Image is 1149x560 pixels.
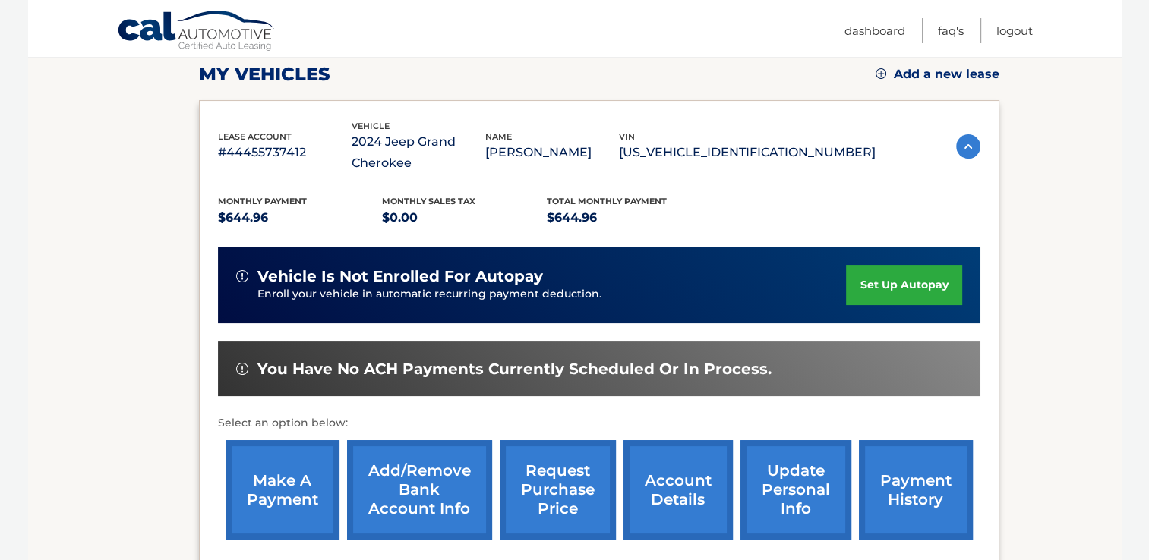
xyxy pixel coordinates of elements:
[619,131,635,142] span: vin
[236,363,248,375] img: alert-white.svg
[382,207,547,228] p: $0.00
[500,440,616,540] a: request purchase price
[218,207,383,228] p: $644.96
[846,265,961,305] a: set up autopay
[257,360,772,379] span: You have no ACH payments currently scheduled or in process.
[257,267,543,286] span: vehicle is not enrolled for autopay
[485,131,512,142] span: name
[226,440,339,540] a: make a payment
[117,10,276,54] a: Cal Automotive
[844,18,905,43] a: Dashboard
[218,131,292,142] span: lease account
[876,67,999,82] a: Add a new lease
[619,142,876,163] p: [US_VEHICLE_IDENTIFICATION_NUMBER]
[740,440,851,540] a: update personal info
[956,134,980,159] img: accordion-active.svg
[485,142,619,163] p: [PERSON_NAME]
[257,286,847,303] p: Enroll your vehicle in automatic recurring payment deduction.
[623,440,733,540] a: account details
[547,196,667,206] span: Total Monthly Payment
[382,196,475,206] span: Monthly sales Tax
[347,440,492,540] a: Add/Remove bank account info
[352,131,485,174] p: 2024 Jeep Grand Cherokee
[199,63,330,86] h2: my vehicles
[236,270,248,282] img: alert-white.svg
[996,18,1033,43] a: Logout
[859,440,973,540] a: payment history
[876,68,886,79] img: add.svg
[218,196,307,206] span: Monthly Payment
[218,142,352,163] p: #44455737412
[218,414,980,433] p: Select an option below:
[547,207,712,228] p: $644.96
[938,18,964,43] a: FAQ's
[352,121,390,131] span: vehicle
